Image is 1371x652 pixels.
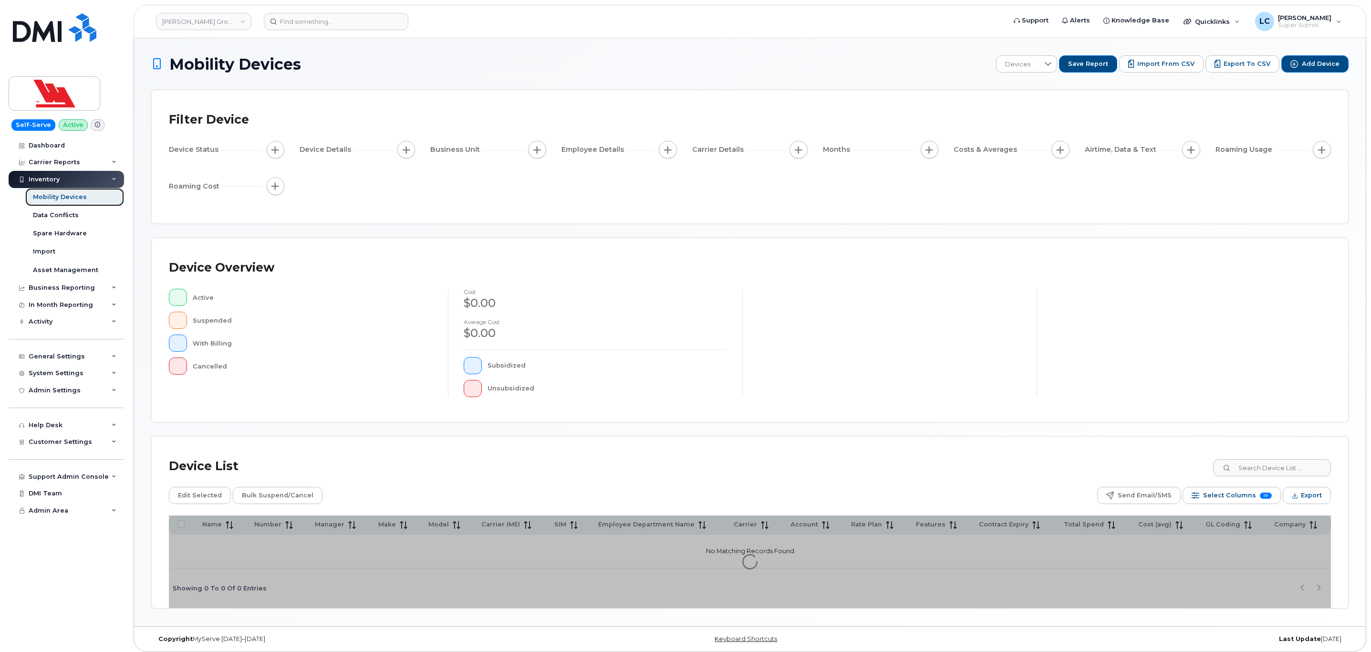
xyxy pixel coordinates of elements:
span: Employee Details [561,145,627,155]
span: Roaming Usage [1215,145,1275,155]
div: Device Overview [169,255,274,280]
span: Export [1301,488,1322,503]
button: Send Email/SMS [1097,487,1181,504]
div: Filter Device [169,107,249,132]
span: Mobility Devices [169,56,301,73]
span: 17 [1260,493,1272,499]
span: Add Device [1302,60,1340,68]
span: Send Email/SMS [1118,488,1172,503]
button: Edit Selected [169,487,231,504]
span: Months [823,145,853,155]
div: $0.00 [464,325,727,341]
button: Add Device [1281,55,1349,73]
span: Save Report [1068,60,1108,68]
span: Carrier Details [692,145,747,155]
button: Save Report [1059,55,1117,73]
div: Device List [169,454,239,479]
span: Edit Selected [178,488,222,503]
div: [DATE] [949,635,1349,643]
div: Active [193,289,433,306]
span: Business Unit [430,145,483,155]
strong: Copyright [158,635,193,642]
strong: Last Update [1279,635,1321,642]
button: Bulk Suspend/Cancel [233,487,322,504]
span: Bulk Suspend/Cancel [242,488,313,503]
span: Device Status [169,145,221,155]
div: Suspended [193,312,433,329]
input: Search Device List ... [1213,459,1331,476]
div: With Billing [193,335,433,352]
span: Import from CSV [1137,60,1194,68]
div: Unsubsidized [488,380,727,397]
span: Select Columns [1203,488,1256,503]
span: Device Details [300,145,354,155]
button: Import from CSV [1119,55,1204,73]
div: MyServe [DATE]–[DATE] [151,635,550,643]
div: Cancelled [193,358,433,375]
h4: cost [464,289,727,295]
span: Costs & Averages [954,145,1020,155]
a: Keyboard Shortcuts [715,635,777,642]
div: Subsidized [488,357,727,374]
span: Export to CSV [1224,60,1270,68]
button: Select Columns 17 [1183,487,1281,504]
button: Export to CSV [1205,55,1279,73]
button: Export [1283,487,1331,504]
span: Devices [997,56,1039,73]
span: Airtime, Data & Text [1085,145,1159,155]
h4: Average cost [464,319,727,325]
span: Roaming Cost [169,181,222,191]
div: $0.00 [464,295,727,311]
